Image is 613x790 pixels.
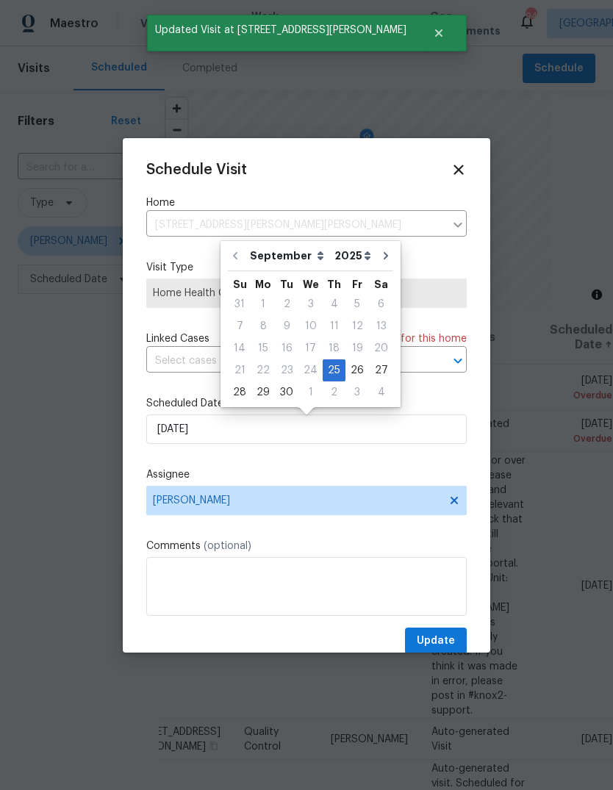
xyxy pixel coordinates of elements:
div: Thu Sep 04 2025 [323,293,345,315]
div: 1 [298,382,323,403]
span: Close [451,162,467,178]
div: 3 [298,294,323,315]
div: Tue Sep 23 2025 [275,359,298,381]
div: 22 [251,360,275,381]
span: Update [417,632,455,650]
div: 7 [228,316,251,337]
div: 19 [345,338,369,359]
div: Sat Sep 20 2025 [369,337,393,359]
div: 6 [369,294,393,315]
div: Sun Aug 31 2025 [228,293,251,315]
span: (optional) [204,541,251,551]
div: 4 [323,294,345,315]
button: Go to next month [375,241,397,270]
div: Tue Sep 30 2025 [275,381,298,403]
div: Thu Sep 11 2025 [323,315,345,337]
div: Tue Sep 16 2025 [275,337,298,359]
input: Enter in an address [146,214,445,237]
div: Thu Sep 25 2025 [323,359,345,381]
label: Visit Type [146,260,467,275]
label: Home [146,195,467,210]
button: Update [405,628,467,655]
abbr: Sunday [233,279,247,290]
div: 9 [275,316,298,337]
select: Month [246,245,331,267]
div: Mon Sep 29 2025 [251,381,275,403]
div: 30 [275,382,298,403]
div: 28 [228,382,251,403]
div: Sat Oct 04 2025 [369,381,393,403]
div: 27 [369,360,393,381]
abbr: Wednesday [303,279,319,290]
abbr: Friday [352,279,362,290]
div: 10 [298,316,323,337]
div: Fri Sep 05 2025 [345,293,369,315]
div: 13 [369,316,393,337]
span: Updated Visit at [STREET_ADDRESS][PERSON_NAME] [147,15,415,46]
div: 17 [298,338,323,359]
div: Wed Sep 10 2025 [298,315,323,337]
div: Wed Sep 24 2025 [298,359,323,381]
div: 8 [251,316,275,337]
div: 3 [345,382,369,403]
div: Tue Sep 02 2025 [275,293,298,315]
div: Mon Sep 01 2025 [251,293,275,315]
div: Sun Sep 07 2025 [228,315,251,337]
abbr: Tuesday [280,279,293,290]
div: 25 [323,360,345,381]
button: Close [415,18,463,48]
div: 26 [345,360,369,381]
div: 31 [228,294,251,315]
div: Wed Oct 01 2025 [298,381,323,403]
div: Fri Oct 03 2025 [345,381,369,403]
div: 20 [369,338,393,359]
div: Wed Sep 17 2025 [298,337,323,359]
input: M/D/YYYY [146,414,467,444]
button: Go to previous month [224,241,246,270]
div: Sun Sep 21 2025 [228,359,251,381]
div: Thu Oct 02 2025 [323,381,345,403]
div: 15 [251,338,275,359]
div: Wed Sep 03 2025 [298,293,323,315]
div: Sat Sep 06 2025 [369,293,393,315]
span: [PERSON_NAME] [153,495,441,506]
abbr: Thursday [327,279,341,290]
label: Assignee [146,467,467,482]
div: 14 [228,338,251,359]
div: Tue Sep 09 2025 [275,315,298,337]
div: 24 [298,360,323,381]
div: Fri Sep 19 2025 [345,337,369,359]
abbr: Saturday [374,279,388,290]
div: 12 [345,316,369,337]
input: Select cases [146,350,426,373]
div: 11 [323,316,345,337]
div: Fri Sep 26 2025 [345,359,369,381]
select: Year [331,245,375,267]
div: Mon Sep 22 2025 [251,359,275,381]
div: 2 [323,382,345,403]
div: 18 [323,338,345,359]
div: Mon Sep 08 2025 [251,315,275,337]
div: Sun Sep 14 2025 [228,337,251,359]
div: 2 [275,294,298,315]
div: 16 [275,338,298,359]
label: Scheduled Date [146,396,467,411]
div: Thu Sep 18 2025 [323,337,345,359]
div: 4 [369,382,393,403]
div: Sat Sep 13 2025 [369,315,393,337]
div: Mon Sep 15 2025 [251,337,275,359]
abbr: Monday [255,279,271,290]
div: 5 [345,294,369,315]
div: 21 [228,360,251,381]
div: Sat Sep 27 2025 [369,359,393,381]
span: Home Health Checkup [153,286,460,301]
div: Fri Sep 12 2025 [345,315,369,337]
label: Comments [146,539,467,553]
button: Open [448,351,468,371]
span: Linked Cases [146,331,209,346]
div: 23 [275,360,298,381]
div: 29 [251,382,275,403]
div: Sun Sep 28 2025 [228,381,251,403]
span: Schedule Visit [146,162,247,177]
div: 1 [251,294,275,315]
